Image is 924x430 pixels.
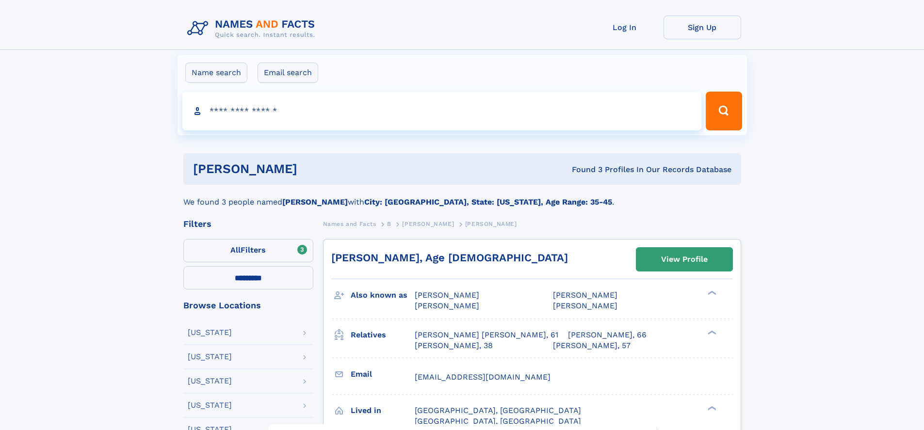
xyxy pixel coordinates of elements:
[661,248,708,271] div: View Profile
[188,353,232,361] div: [US_STATE]
[664,16,741,39] a: Sign Up
[705,405,717,411] div: ❯
[402,218,454,230] a: [PERSON_NAME]
[351,402,415,419] h3: Lived in
[415,330,558,340] a: [PERSON_NAME] [PERSON_NAME], 61
[553,290,617,300] span: [PERSON_NAME]
[351,366,415,382] h3: Email
[387,218,391,230] a: B
[331,252,568,264] a: [PERSON_NAME], Age [DEMOGRAPHIC_DATA]
[185,63,247,83] label: Name search
[465,221,517,227] span: [PERSON_NAME]
[415,406,581,415] span: [GEOGRAPHIC_DATA], [GEOGRAPHIC_DATA]
[183,239,313,262] label: Filters
[636,248,732,271] a: View Profile
[183,16,323,42] img: Logo Names and Facts
[323,218,376,230] a: Names and Facts
[182,92,702,130] input: search input
[282,197,348,207] b: [PERSON_NAME]
[553,301,617,310] span: [PERSON_NAME]
[415,416,581,426] span: [GEOGRAPHIC_DATA], [GEOGRAPHIC_DATA]
[183,185,741,208] div: We found 3 people named with .
[705,290,717,296] div: ❯
[183,220,313,228] div: Filters
[230,245,241,255] span: All
[188,329,232,336] div: [US_STATE]
[402,221,454,227] span: [PERSON_NAME]
[193,163,435,175] h1: [PERSON_NAME]
[705,329,717,335] div: ❯
[415,340,493,351] a: [PERSON_NAME], 38
[706,92,742,130] button: Search Button
[188,377,232,385] div: [US_STATE]
[351,287,415,303] h3: Also known as
[258,63,318,83] label: Email search
[183,301,313,310] div: Browse Locations
[553,340,631,351] a: [PERSON_NAME], 57
[568,330,647,340] a: [PERSON_NAME], 66
[387,221,391,227] span: B
[188,401,232,409] div: [US_STATE]
[364,197,612,207] b: City: [GEOGRAPHIC_DATA], State: [US_STATE], Age Range: 35-45
[415,372,551,382] span: [EMAIL_ADDRESS][DOMAIN_NAME]
[415,301,479,310] span: [PERSON_NAME]
[586,16,664,39] a: Log In
[415,290,479,300] span: [PERSON_NAME]
[351,327,415,343] h3: Relatives
[435,164,731,175] div: Found 3 Profiles In Our Records Database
